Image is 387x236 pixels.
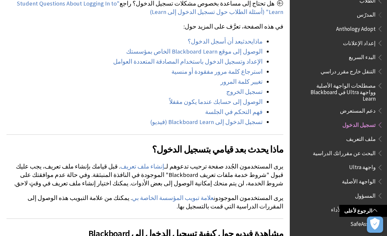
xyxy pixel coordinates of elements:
span: تسجيل الدخول [342,119,376,128]
span: المسؤول [355,190,376,199]
span: Anthology Adopt [336,23,376,32]
span: البحث عن مقرراتك الدراسية [313,148,376,156]
a: تغيير كلمة المرور [220,78,263,86]
a: تسجيل الخروج [226,88,263,96]
span: التنقل خارج مقرر دراسي [321,66,376,75]
a: الوصول إلى موقع Blackboard Learn الخاص بمؤسستك [126,48,263,56]
a: تسجيل الدخول إلى Blackboard Learn (فيديو) [150,118,263,126]
p: في هذه الصفحة، تعرَّف على المزيد حول: [6,22,283,31]
span: إعداد الإعلانات [343,38,376,46]
a: استرجاع كلمة مرور مفقودة أو منسية [171,68,263,76]
p: يرى المستخدمون الجُدد صفحة ترحيب تدعوهم لـ . قبل قيامك بإنشاء ملف تعريف، يجب عليك قبول "شروط خدمة... [6,162,283,188]
span: SafeAssign [350,218,376,227]
a: يحدث [243,38,253,45]
button: فتح التفضيلات [367,217,383,233]
h2: ماذا يحدث بعد قيامي بتسجيل الدخول؟ [6,134,283,156]
span: مصطلحات الواجهة الأصلية وواجهة Ultra في Blackboard Learn [301,80,376,102]
p: يرى المستخدمون الموجودون . يمكنك من علامة التبويب هذه الوصول إلى المقررات الدراسية التي قمت بالتس... [6,194,283,211]
a: الوصول إلى حسابك عندما يكون مقفلاً [169,98,263,106]
span: البدء السريع [349,52,376,61]
a: إنشاء ملف تعريف [120,163,164,170]
span: ملف التعريف [346,133,376,142]
a: بعد [235,38,243,45]
span: المدرّس [357,9,376,18]
span: الواجهة الأصلية [342,176,376,185]
a: الإعداد وتسجيل الدخول باستخدام المصادقة المتعددة العوامل [113,58,263,66]
span: واجهة Ultra [349,162,376,171]
span: دعم المستعرض [340,105,376,114]
a: علامة تبويب المؤسسة الخاصة بي [132,194,214,202]
a: فهم التحكم في الجلسة [205,108,263,116]
span: لوحة معلومات الأداء [331,205,376,213]
a: ماذا [253,38,263,45]
a: الرجوع لأعلى [339,205,387,217]
a: أن أسجل الدخول؟ [188,38,233,45]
